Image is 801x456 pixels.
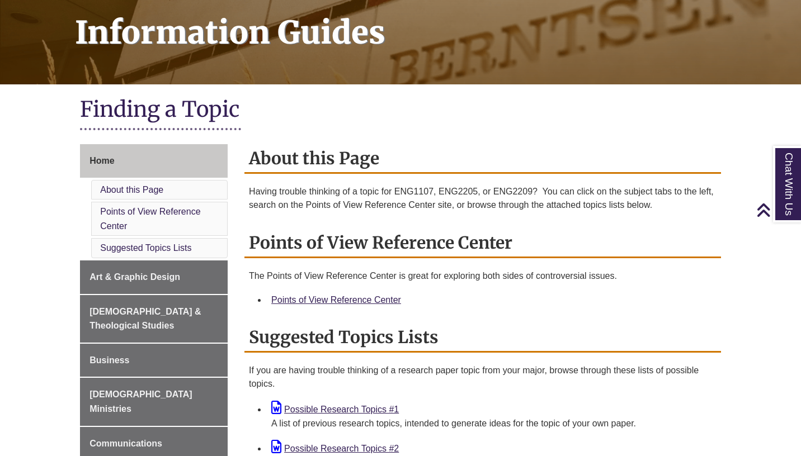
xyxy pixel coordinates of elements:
[249,364,717,391] p: If you are having trouble thinking of a research paper topic from your major, browse through thes...
[249,185,717,212] p: Having trouble thinking of a topic for ENG1107, ENG2205, or ENG2209? You can click on the subject...
[100,243,191,253] a: Suggested Topics Lists
[100,185,163,194] a: About this Page
[271,295,401,305] a: Points of View Reference Center
[80,96,721,125] h1: Finding a Topic
[756,202,798,217] a: Back to Top
[80,295,228,343] a: [DEMOGRAPHIC_DATA] & Theological Studies
[100,207,200,231] a: Points of View Reference Center
[244,323,721,353] h2: Suggested Topics Lists
[89,307,201,331] span: [DEMOGRAPHIC_DATA] & Theological Studies
[89,156,114,165] span: Home
[89,355,129,365] span: Business
[244,144,721,174] h2: About this Page
[80,344,228,377] a: Business
[89,439,162,448] span: Communications
[271,444,399,453] a: Possible Research Topics #2
[80,144,228,178] a: Home
[249,269,717,283] p: The Points of View Reference Center is great for exploring both sides of controversial issues.
[89,272,180,282] span: Art & Graphic Design
[271,416,712,431] div: A list of previous research topics, intended to generate ideas for the topic of your own paper.
[80,378,228,425] a: [DEMOGRAPHIC_DATA] Ministries
[80,260,228,294] a: Art & Graphic Design
[271,405,399,414] a: Possible Research Topics #1
[89,389,192,414] span: [DEMOGRAPHIC_DATA] Ministries
[244,229,721,258] h2: Points of View Reference Center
